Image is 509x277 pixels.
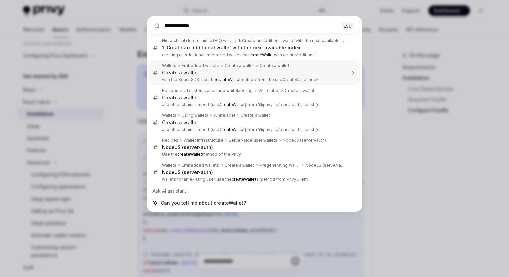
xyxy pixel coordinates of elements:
div: Recipes [162,138,178,143]
b: createWallet [249,52,274,57]
div: Create a wallet [162,95,198,101]
div: UI customization and whitelabeling [184,88,253,93]
p: with the React SDK, use the method from the useCreateWallet hook: [162,77,346,82]
div: Wallets [162,113,176,118]
div: Ask AI assistant [149,185,360,197]
p: Use the method of the Privy [162,152,346,157]
div: Create a wallet [285,88,314,93]
div: Wallets [162,63,176,68]
div: 1. Create an additional wallet with the next available index [238,38,346,43]
span: Can you tell me about createWallet? [161,200,246,206]
b: CreateWallet [219,127,245,132]
div: NodeJS (server-auth) [305,163,346,168]
div: Create a wallet [162,70,198,76]
div: Wallet infrastructure [184,138,223,143]
b: CreateWallet [219,102,245,107]
div: Create a wallet [260,63,289,68]
p: creating an additional embedded wallet, call with createAdditional [162,52,346,58]
div: Embedded wallets [182,163,219,168]
div: Using wallets [182,113,208,118]
div: Whitelabel [214,113,235,118]
b: createWallet [216,77,241,82]
div: NodeJS (server-auth) [283,138,326,143]
div: Create a wallet [225,63,254,68]
div: Create a wallet [162,119,198,126]
div: Pregenerating wallets [260,163,300,168]
div: 1. Create an additional wallet with the next available index [162,45,300,51]
div: Wallets [162,163,176,168]
p: and other chains. import {use } from '@privy-io/react-auth'; const {c [162,127,346,132]
b: createWallet [232,177,256,182]
div: Embedded wallets [182,63,219,68]
div: Whitelabel [258,88,279,93]
div: Create a wallet [225,163,254,168]
div: Server-side user wallets [229,138,277,143]
div: NodeJS (server-auth) [162,144,213,150]
div: Create a wallet [240,113,270,118]
div: Recipes [162,88,178,93]
div: NodeJS (server-auth) [162,169,213,175]
div: ESC [342,22,354,29]
p: wallets for an existing user, use the s method from PrivyClient . [162,177,346,182]
div: Hierarchical deterministic (HD) wallets [162,38,233,43]
b: createWallet [177,152,202,157]
p: and other chains. import {use } from '@privy-io/react-auth'; const {c [162,102,346,107]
